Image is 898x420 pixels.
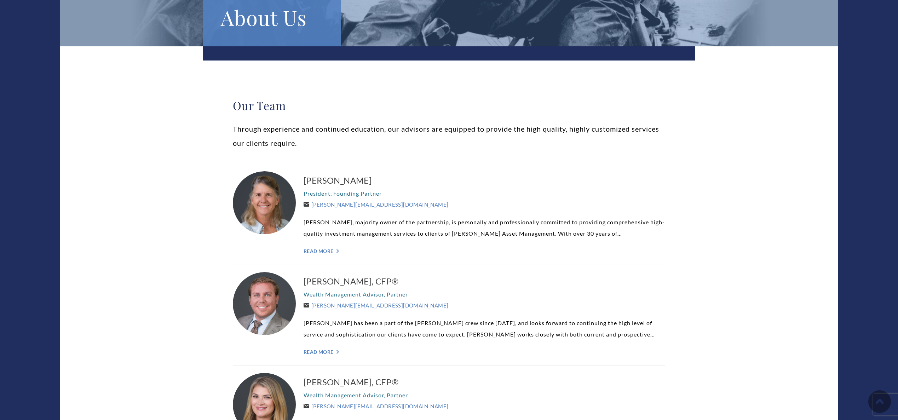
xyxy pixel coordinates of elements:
a: Read More "> [304,349,665,355]
p: Wealth Management Advisor, Partner [304,390,665,401]
p: [PERSON_NAME], majority owner of the partnership, is personally and professionally committed to p... [304,217,665,239]
p: Through experience and continued education, our advisors are equipped to provide the high quality... [233,122,665,150]
a: [PERSON_NAME][EMAIL_ADDRESS][DOMAIN_NAME] [304,201,448,208]
p: [PERSON_NAME] has been a part of the [PERSON_NAME] crew since [DATE], and looks forward to contin... [304,317,665,340]
a: [PERSON_NAME][EMAIL_ADDRESS][DOMAIN_NAME] [304,302,448,309]
p: Wealth Management Advisor, Partner [304,289,665,300]
a: [PERSON_NAME], CFP® [304,276,665,287]
a: Read More "> [304,248,665,254]
a: [PERSON_NAME] [304,175,665,186]
h1: About Us [221,6,323,29]
p: President, Founding Partner [304,188,665,199]
h2: Our Team [233,98,665,113]
a: [PERSON_NAME], CFP® [304,376,665,388]
a: [PERSON_NAME][EMAIL_ADDRESS][DOMAIN_NAME] [304,403,448,409]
